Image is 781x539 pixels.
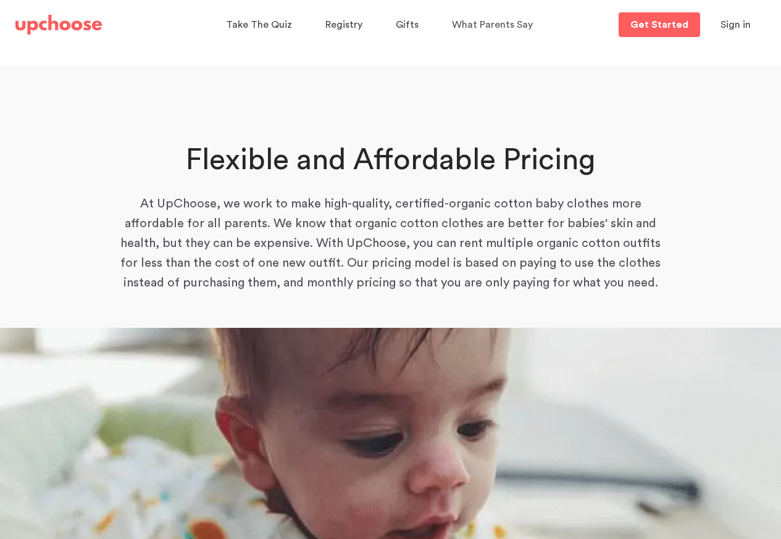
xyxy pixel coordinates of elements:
a: UpChoose [15,12,102,38]
h1: Flexible and Affordable Pricing [116,141,665,180]
a: Take The Quiz [226,13,296,37]
a: Gifts [396,13,422,37]
span: Sign in [720,20,751,30]
a: Get Started [619,12,700,37]
span: Gifts [396,20,419,30]
a: What Parents Say [452,13,537,37]
span: What Parents Say [452,20,533,30]
p: Get Started [630,20,688,30]
span: Take The Quiz [226,20,292,30]
a: Registry [325,13,366,37]
p: At UpChoose, we work to make high-quality, certified-organic cotton baby clothes more affordable ... [116,194,665,293]
button: Sign in [705,12,766,37]
img: UpChoose [15,15,102,35]
span: Registry [325,20,362,30]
